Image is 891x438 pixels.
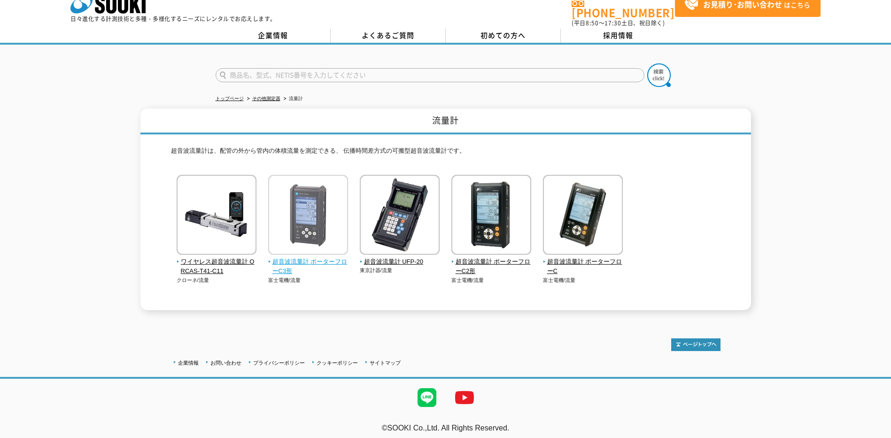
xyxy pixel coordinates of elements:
a: 超音波流量計 ポーターフローC [543,248,623,276]
p: 超音波流量計は、配管の外から管内の体積流量を測定できる、 伝播時間差方式の可搬型超音波流量計です。 [171,146,721,161]
span: 超音波流量計 ポーターフローC2形 [451,257,532,277]
span: ワイヤレス超音波流量計 ORCAS-T41-C11 [177,257,257,277]
img: 超音波流量計 ポーターフローC [543,175,623,257]
a: ワイヤレス超音波流量計 ORCAS-T41-C11 [177,248,257,276]
span: 初めての方へ [480,30,526,40]
span: (平日 ～ 土日、祝日除く) [572,19,665,27]
span: 8:50 [586,19,599,27]
a: 超音波流量計 ポーターフローC3形 [268,248,349,276]
li: 流量計 [282,94,303,104]
span: 超音波流量計 ポーターフローC [543,257,623,277]
a: 超音波流量計 ポーターフローC2形 [451,248,532,276]
img: LINE [408,379,446,416]
img: btn_search.png [647,63,671,87]
img: 超音波流量計 ポーターフローC2形 [451,175,531,257]
h1: 流量計 [140,109,751,134]
a: お問い合わせ [210,360,241,366]
input: 商品名、型式、NETIS番号を入力してください [216,68,644,82]
a: 超音波流量計 UFP-20 [360,248,440,267]
p: 富士電機/流量 [543,276,623,284]
a: 採用情報 [561,29,676,43]
span: 17:30 [604,19,621,27]
a: 企業情報 [178,360,199,366]
a: サイトマップ [370,360,401,366]
a: 初めての方へ [446,29,561,43]
img: 超音波流量計 ポーターフローC3形 [268,175,348,257]
span: 超音波流量計 ポーターフローC3形 [268,257,349,277]
a: クッキーポリシー [317,360,358,366]
img: ワイヤレス超音波流量計 ORCAS-T41-C11 [177,175,256,257]
p: 富士電機/流量 [268,276,349,284]
span: 超音波流量計 UFP-20 [360,257,440,267]
a: その他測定器 [252,96,280,101]
p: 日々進化する計測技術と多種・多様化するニーズにレンタルでお応えします。 [70,16,276,22]
a: 企業情報 [216,29,331,43]
p: クローネ/流量 [177,276,257,284]
a: トップページ [216,96,244,101]
a: プライバシーポリシー [253,360,305,366]
img: YouTube [446,379,483,416]
p: 東京計器/流量 [360,266,440,274]
p: 富士電機/流量 [451,276,532,284]
img: 超音波流量計 UFP-20 [360,175,440,257]
img: トップページへ [671,338,721,351]
a: よくあるご質問 [331,29,446,43]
